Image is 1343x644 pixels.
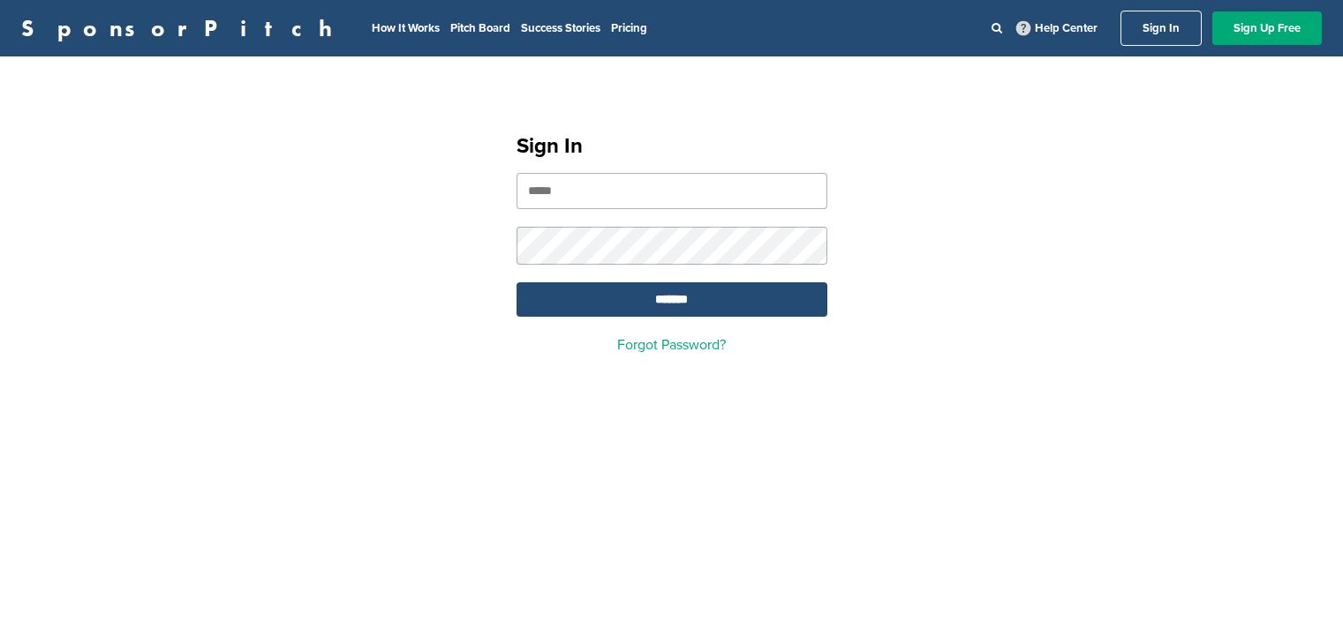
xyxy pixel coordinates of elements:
h1: Sign In [517,131,827,162]
a: Help Center [1013,18,1101,39]
a: Pitch Board [450,21,510,35]
a: Success Stories [521,21,600,35]
a: Pricing [611,21,647,35]
a: How It Works [372,21,440,35]
a: SponsorPitch [21,17,343,40]
a: Sign Up Free [1212,11,1322,45]
a: Forgot Password? [617,336,726,354]
a: Sign In [1120,11,1202,46]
